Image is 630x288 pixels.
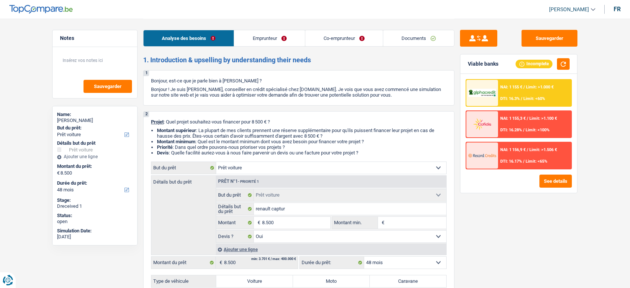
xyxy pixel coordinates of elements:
[57,112,133,118] div: Name:
[216,179,261,184] div: Prêt n°1
[238,179,259,184] span: - Priorité 1
[521,96,522,101] span: /
[57,170,60,176] span: €
[57,219,133,225] div: open
[526,159,547,164] span: Limit: <65%
[57,118,133,123] div: [PERSON_NAME]
[157,150,447,156] li: : Quelle facilité auriez-vous à nous faire parvenir un devis ou une facture pour votre projet ?
[500,96,520,101] span: DTI: 16.3%
[500,147,526,152] span: NAI: 1 156,9 €
[151,119,447,125] p: : Quel projet souhaitez-vous financer pour 8 500 € ?
[151,87,447,98] p: Bonjour ! Je suis [PERSON_NAME], conseiller en crédit spécialisé chez [DOMAIN_NAME]. Je vois que ...
[144,71,149,76] div: 1
[151,78,447,84] p: Bonjour, est-ce que je parle bien à [PERSON_NAME] ?
[57,228,133,234] div: Simulation Date:
[614,6,621,13] div: fr
[332,217,378,229] label: Montant min.
[57,125,131,131] label: But du prêt:
[57,154,133,159] div: Ajouter une ligne
[151,162,216,174] label: But du prêt
[527,147,528,152] span: /
[523,96,545,101] span: Limit: <60%
[523,159,525,164] span: /
[526,85,554,90] span: Limit: >1.000 €
[383,30,454,46] a: Documents
[254,217,262,229] span: €
[216,244,446,255] div: Ajouter une ligne
[251,257,296,261] div: min: 3.701 € / max: 400.000 €
[378,217,386,229] span: €
[57,180,131,186] label: Durée du prêt:
[57,140,133,146] div: Détails but du prêt
[157,128,196,133] strong: Montant supérieur
[300,257,364,269] label: Durée du prêt:
[500,159,522,164] span: DTI: 16.17%
[143,56,454,64] h2: 1. Introduction & upselling by understanding their needs
[523,85,525,90] span: /
[500,85,522,90] span: NAI: 1 155 €
[370,275,447,287] label: Caravane
[216,231,254,242] label: Devis ?
[57,234,133,240] div: [DATE]
[523,128,525,132] span: /
[94,84,122,89] span: Sauvegarder
[144,112,149,117] div: 2
[543,3,595,16] a: [PERSON_NAME]
[216,257,224,269] span: €
[216,217,254,229] label: Montant
[526,128,549,132] span: Limit: <100%
[305,30,383,46] a: Co-emprunteur
[151,275,216,287] label: Type de véhicule
[157,150,169,156] span: Devis
[9,5,73,14] img: TopCompare Logo
[157,144,173,150] strong: Priorité
[57,197,133,203] div: Stage:
[151,119,164,125] span: Projet
[468,148,496,162] img: Record Credits
[84,80,132,93] button: Sauvegarder
[144,30,234,46] a: Analyse des besoins
[151,257,216,269] label: Montant du prêt
[500,116,526,121] span: NAI: 1 155,3 €
[157,144,447,150] li: : Dans quel ordre pouvons-nous prioriser vos projets ?
[157,128,447,139] li: : La plupart de mes clients prennent une réserve supplémentaire pour qu'ils puissent financer leu...
[57,203,133,209] div: Dreceived 1
[516,60,552,68] div: Incomplete
[468,61,498,67] div: Viable banks
[549,6,589,13] span: [PERSON_NAME]
[60,35,130,41] h5: Notes
[57,163,131,169] label: Montant du prêt:
[57,213,133,219] div: Status:
[216,203,254,215] label: Détails but du prêt
[293,275,370,287] label: Moto
[157,139,447,144] li: : Quel est le montant minimum dont vous avez besoin pour financer votre projet ?
[216,275,293,287] label: Voiture
[522,30,577,47] button: Sauvegarder
[234,30,305,46] a: Emprunteur
[500,128,522,132] span: DTI: 16.28%
[468,89,496,97] img: AlphaCredit
[527,116,528,121] span: /
[539,175,572,188] button: See details
[157,139,195,144] strong: Montant minimum
[151,176,216,184] label: Détails but du prêt
[529,116,557,121] span: Limit: >1.100 €
[468,117,496,131] img: Cofidis
[216,189,254,201] label: But du prêt
[529,147,557,152] span: Limit: >1.506 €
